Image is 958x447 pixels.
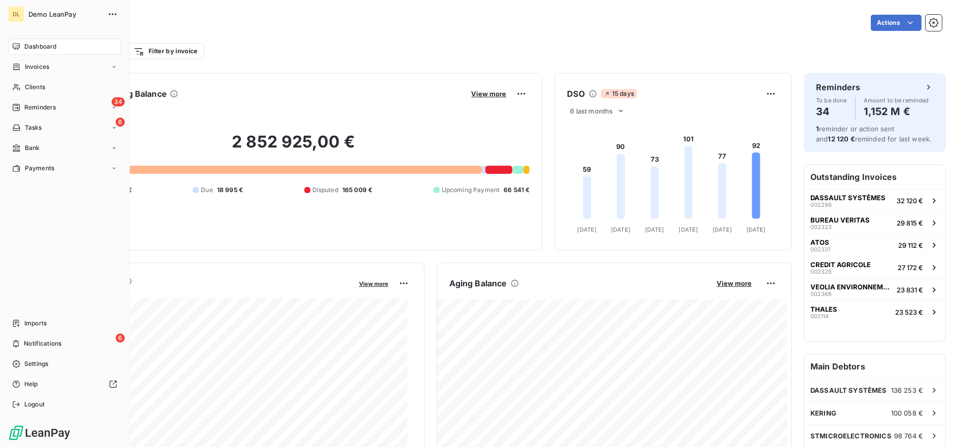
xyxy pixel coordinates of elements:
[717,279,752,287] span: View more
[898,241,923,249] span: 29 112 €
[894,432,923,440] span: 98 764 €
[57,132,529,162] h2: 2 852 925,00 €
[442,185,500,195] span: Upcoming Payment
[804,211,945,234] button: BUREAU VERITAS00232329 815 €
[816,125,819,133] span: 1
[891,409,923,417] span: 100 058 €
[24,380,38,389] span: Help
[28,10,101,18] span: Demo LeanPay
[804,256,945,278] button: CREDIT AGRICOLE00232627 172 €
[810,269,832,275] span: 002326
[24,359,48,368] span: Settings
[570,107,613,115] span: 6 last months
[924,413,948,437] iframe: Intercom live chat
[611,226,630,233] tspan: [DATE]
[468,89,509,98] button: View more
[810,291,832,297] span: 002366
[578,226,597,233] tspan: [DATE]
[816,125,932,143] span: reminder or action sent and reminded for last week.
[201,185,212,195] span: Due
[24,400,45,409] span: Logout
[112,97,125,106] span: 34
[804,301,945,323] button: THALES00211423 523 €
[897,197,923,205] span: 32 120 €
[449,277,507,289] h6: Aging Balance
[471,90,506,98] span: View more
[864,97,929,103] span: Amount to be reminded
[8,6,24,22] div: DL
[645,226,664,233] tspan: [DATE]
[898,264,923,272] span: 27 172 €
[25,164,54,173] span: Payments
[816,97,847,103] span: To be done
[804,354,945,379] h6: Main Debtors
[57,287,352,298] span: Monthly Revenue
[810,216,870,224] span: BUREAU VERITAS
[679,226,698,233] tspan: [DATE]
[359,280,388,287] span: View more
[567,88,584,100] h6: DSO
[810,260,871,269] span: CREDIT AGRICOLE
[810,283,893,291] span: VEOLIA ENVIRONNEMENT
[713,226,732,233] tspan: [DATE]
[871,15,921,31] button: Actions
[25,143,40,153] span: Bank
[810,386,887,394] span: DASSAULT SYSTÈMES
[217,185,243,195] span: 18 995 €
[810,224,832,230] span: 002323
[24,319,47,328] span: Imports
[864,103,929,120] h4: 1,152 M €
[804,278,945,301] button: VEOLIA ENVIRONNEMENT00236623 831 €
[312,185,338,195] span: Disputed
[804,165,945,189] h6: Outstanding Invoices
[810,313,829,319] span: 002114
[804,189,945,211] button: DASSAULT SYSTÈMES00229832 120 €
[25,62,49,71] span: Invoices
[504,185,529,195] span: 66 541 €
[601,89,637,98] span: 15 days
[127,43,204,59] button: Filter by invoice
[24,339,61,348] span: Notifications
[8,425,71,441] img: Logo LeanPay
[895,308,923,316] span: 23 523 €
[828,135,855,143] span: 12 120 €
[25,123,42,132] span: Tasks
[356,279,392,288] button: View more
[342,185,372,195] span: 165 009 €
[897,219,923,227] span: 29 815 €
[810,305,837,313] span: THALES
[810,432,892,440] span: STMICROELECTRONICS
[810,409,836,417] span: KERING
[816,81,860,93] h6: Reminders
[810,238,829,246] span: ATOS
[891,386,923,394] span: 136 253 €
[8,376,121,392] a: Help
[816,103,847,120] h4: 34
[116,118,125,127] span: 6
[24,42,56,51] span: Dashboard
[897,286,923,294] span: 23 831 €
[747,226,766,233] tspan: [DATE]
[810,202,832,208] span: 002298
[804,234,945,256] button: ATOS00233129 112 €
[714,279,755,288] button: View more
[810,246,830,252] span: 002331
[24,103,56,112] span: Reminders
[810,194,885,202] span: DASSAULT SYSTÈMES
[25,83,45,92] span: Clients
[116,333,125,343] span: 6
